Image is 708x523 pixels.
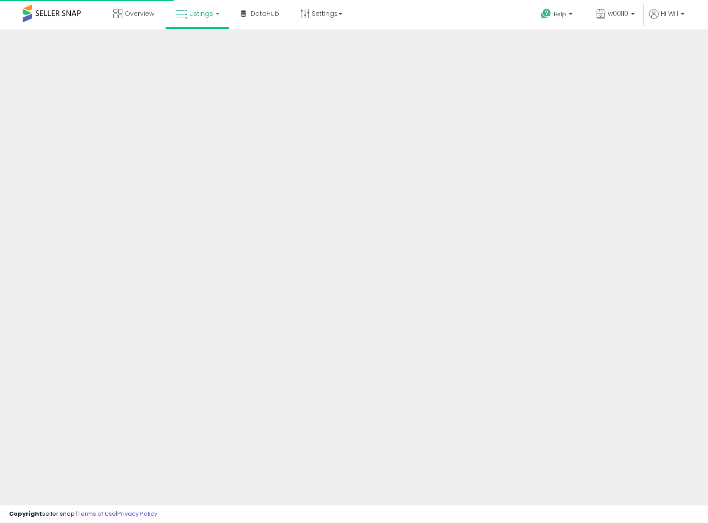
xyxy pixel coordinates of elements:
[661,9,678,18] span: Hi Will
[533,1,582,29] a: Help
[125,9,154,18] span: Overview
[189,9,213,18] span: Listings
[251,9,279,18] span: DataHub
[649,9,684,29] a: Hi Will
[554,10,566,18] span: Help
[608,9,628,18] span: w00l10
[540,8,552,19] i: Get Help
